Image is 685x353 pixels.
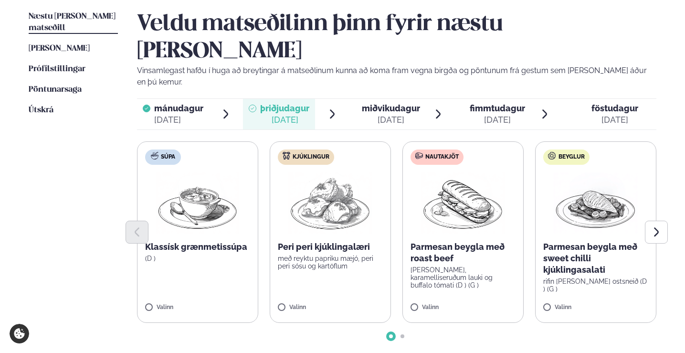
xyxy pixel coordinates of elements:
[288,172,372,234] img: Chicken-thighs.png
[10,324,29,343] a: Cookie settings
[29,84,82,96] a: Pöntunarsaga
[421,172,505,234] img: Panini.png
[137,11,657,64] h2: Veldu matseðilinn þinn fyrir næstu [PERSON_NAME]
[126,221,148,244] button: Previous slide
[278,241,383,253] p: Peri peri kjúklingalæri
[161,153,175,161] span: Súpa
[156,172,240,234] img: Soup.png
[29,44,90,53] span: [PERSON_NAME]
[29,11,118,34] a: Næstu [PERSON_NAME] matseðill
[591,103,638,113] span: föstudagur
[470,114,525,126] div: [DATE]
[29,64,85,75] a: Prófílstillingar
[154,114,203,126] div: [DATE]
[543,278,648,293] p: rifin [PERSON_NAME] ostsneið (D ) (G )
[645,221,668,244] button: Next slide
[293,153,329,161] span: Kjúklingur
[362,103,420,113] span: miðvikudagur
[29,106,53,114] span: Útskrá
[260,114,309,126] div: [DATE]
[548,152,556,160] img: bagle-new-16px.svg
[29,86,82,94] span: Pöntunarsaga
[411,266,516,289] p: [PERSON_NAME], karamelliseruðum lauki og buffalo tómati (D ) (G )
[145,241,250,253] p: Klassísk grænmetissúpa
[425,153,459,161] span: Nautakjöt
[389,334,393,338] span: Go to slide 1
[559,153,585,161] span: Beyglur
[137,65,657,88] p: Vinsamlegast hafðu í huga að breytingar á matseðlinum kunna að koma fram vegna birgða og pöntunum...
[470,103,525,113] span: fimmtudagur
[29,65,85,73] span: Prófílstillingar
[151,152,158,160] img: soup.svg
[415,152,423,160] img: beef.svg
[29,105,53,116] a: Útskrá
[362,114,420,126] div: [DATE]
[554,172,638,234] img: Chicken-breast.png
[591,114,638,126] div: [DATE]
[29,12,116,32] span: Næstu [PERSON_NAME] matseðill
[145,255,250,262] p: (D )
[154,103,203,113] span: mánudagur
[411,241,516,264] p: Parmesan beygla með roast beef
[283,152,290,160] img: chicken.svg
[543,241,648,276] p: Parmesan beygla með sweet chilli kjúklingasalati
[400,334,404,338] span: Go to slide 2
[29,43,90,54] a: [PERSON_NAME]
[278,255,383,270] p: með reyktu papriku mæjó, peri peri sósu og kartöflum
[260,103,309,113] span: þriðjudagur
